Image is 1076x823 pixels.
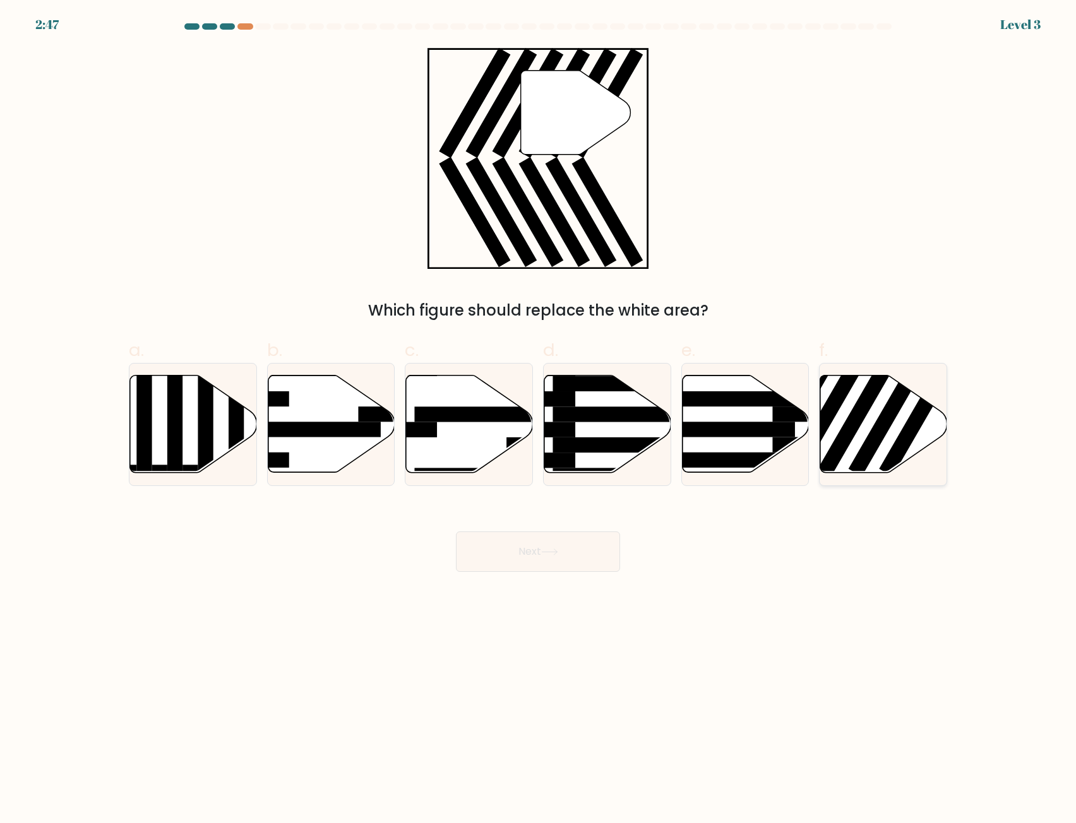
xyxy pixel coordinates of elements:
[819,338,828,362] span: f.
[405,338,419,362] span: c.
[521,71,631,155] g: "
[543,338,558,362] span: d.
[129,338,144,362] span: a.
[267,338,282,362] span: b.
[681,338,695,362] span: e.
[1000,15,1041,34] div: Level 3
[456,531,620,572] button: Next
[136,299,940,322] div: Which figure should replace the white area?
[35,15,59,34] div: 2:47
